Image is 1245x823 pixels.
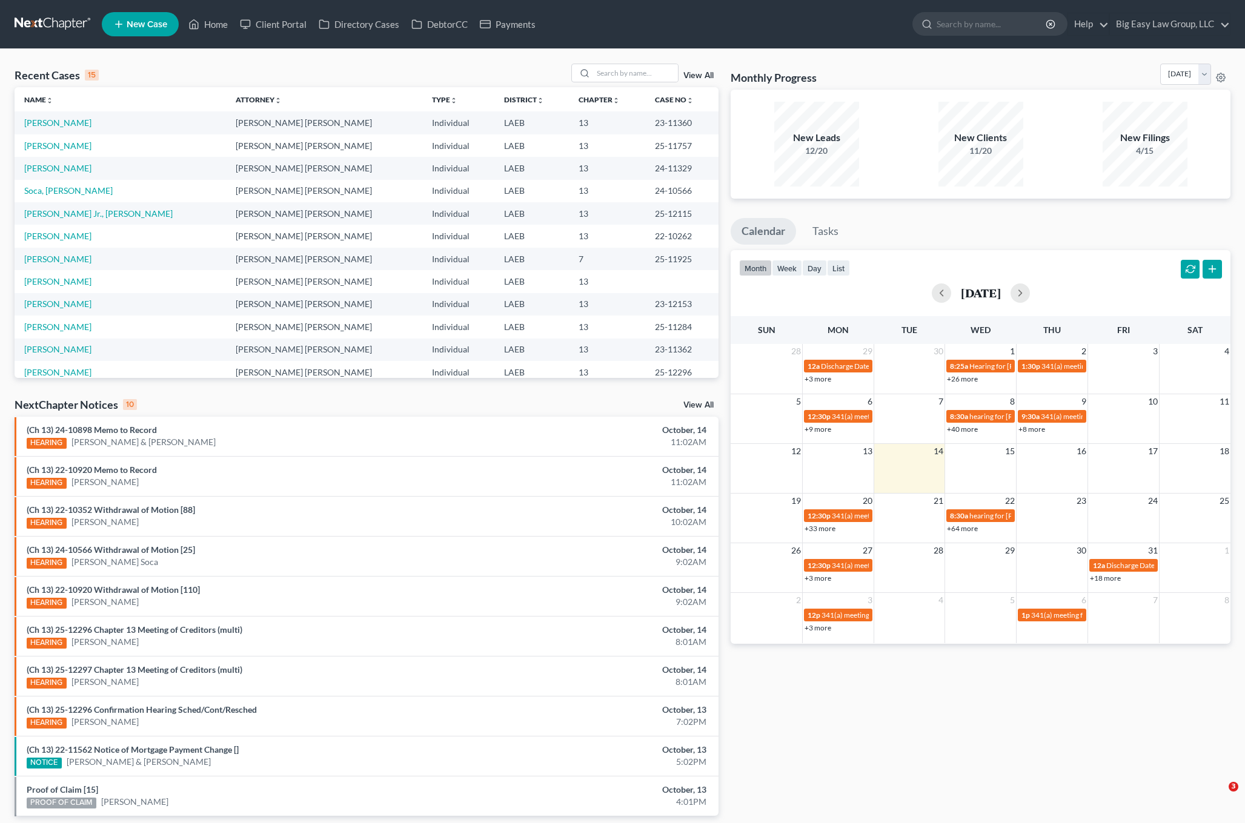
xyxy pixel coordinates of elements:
span: 5 [1009,593,1016,607]
span: 15 [1004,444,1016,458]
div: 11:02AM [488,436,707,448]
div: October, 13 [488,784,707,796]
td: [PERSON_NAME] [PERSON_NAME] [226,157,422,179]
a: [PERSON_NAME] [24,322,91,332]
td: 23-12153 [645,293,719,316]
span: 7 [1152,593,1159,607]
span: Thu [1043,325,1061,335]
a: Client Portal [234,13,313,35]
input: Search by name... [593,64,678,82]
span: 4 [1223,344,1230,359]
div: 15 [85,70,99,81]
a: [PERSON_NAME] Soca [71,556,158,568]
td: 13 [569,225,645,247]
div: October, 14 [488,544,707,556]
td: LAEB [494,248,569,270]
span: Sat [1187,325,1203,335]
td: 25-11757 [645,134,719,157]
button: week [772,260,802,276]
a: +3 more [805,623,831,632]
div: October, 14 [488,584,707,596]
input: Search by name... [937,13,1047,35]
a: DebtorCC [405,13,474,35]
td: [PERSON_NAME] [PERSON_NAME] [226,180,422,202]
div: October, 14 [488,664,707,676]
a: (Ch 13) 22-11562 Notice of Mortgage Payment Change [] [27,744,239,755]
span: Mon [828,325,849,335]
div: New Leads [774,131,859,145]
td: LAEB [494,361,569,383]
span: 7 [937,394,945,409]
a: Big Easy Law Group, LLC [1110,13,1230,35]
td: [PERSON_NAME] [PERSON_NAME] [226,134,422,157]
a: [PERSON_NAME] & [PERSON_NAME] [67,756,211,768]
span: 29 [862,344,874,359]
span: 2 [795,593,802,607]
div: 12/20 [774,145,859,157]
div: 9:02AM [488,556,707,568]
span: 341(a) meeting for [PERSON_NAME] [1031,610,1148,620]
td: LAEB [494,316,569,338]
span: 25 [1218,494,1230,508]
a: Nameunfold_more [24,95,53,104]
a: [PERSON_NAME] [24,254,91,264]
td: Individual [422,157,494,179]
span: 31 [1147,543,1159,558]
a: Payments [474,13,542,35]
span: Fri [1117,325,1130,335]
td: 13 [569,316,645,338]
td: 24-10566 [645,180,719,202]
a: [PERSON_NAME] [24,140,91,151]
td: 13 [569,293,645,316]
span: 12a [808,362,820,371]
i: unfold_more [686,97,694,104]
span: Sun [758,325,775,335]
td: Individual [422,225,494,247]
div: HEARING [27,518,67,529]
div: October, 14 [488,464,707,476]
td: [PERSON_NAME] [PERSON_NAME] [226,361,422,383]
span: 30 [932,344,945,359]
div: HEARING [27,678,67,689]
a: (Ch 13) 22-10352 Withdrawal of Motion [88] [27,504,195,515]
a: [PERSON_NAME] [71,676,139,688]
span: 3 [1229,782,1238,792]
span: 19 [790,494,802,508]
span: 1 [1223,543,1230,558]
a: (Ch 13) 24-10566 Withdrawal of Motion [25] [27,544,195,555]
div: October, 13 [488,744,707,756]
td: 13 [569,111,645,134]
a: View All [683,401,714,409]
td: 13 [569,202,645,225]
td: LAEB [494,293,569,316]
a: Tasks [802,218,849,245]
span: 23 [1075,494,1087,508]
h3: Monthly Progress [731,70,817,85]
div: NOTICE [27,758,62,768]
a: +8 more [1018,425,1045,434]
span: 6 [1080,593,1087,607]
td: Individual [422,180,494,202]
span: 341(a) meeting for [PERSON_NAME] [832,561,949,570]
div: October, 14 [488,424,707,436]
td: 13 [569,339,645,361]
a: Soca, [PERSON_NAME] [24,185,113,196]
td: Individual [422,293,494,316]
span: 341(a) meeting for [PERSON_NAME] [1041,412,1158,421]
a: [PERSON_NAME] Jr., [PERSON_NAME] [24,208,173,219]
a: Calendar [731,218,796,245]
a: View All [683,71,714,80]
div: HEARING [27,558,67,569]
td: [PERSON_NAME] [PERSON_NAME] [226,293,422,316]
td: Individual [422,339,494,361]
span: 8 [1223,593,1230,607]
div: HEARING [27,478,67,489]
span: 9:30a [1021,412,1040,421]
span: 12:30p [808,561,831,570]
td: LAEB [494,270,569,293]
div: 11/20 [938,145,1023,157]
a: +40 more [947,425,978,434]
td: LAEB [494,157,569,179]
div: New Clients [938,131,1023,145]
a: (Ch 13) 24-10898 Memo to Record [27,425,157,435]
